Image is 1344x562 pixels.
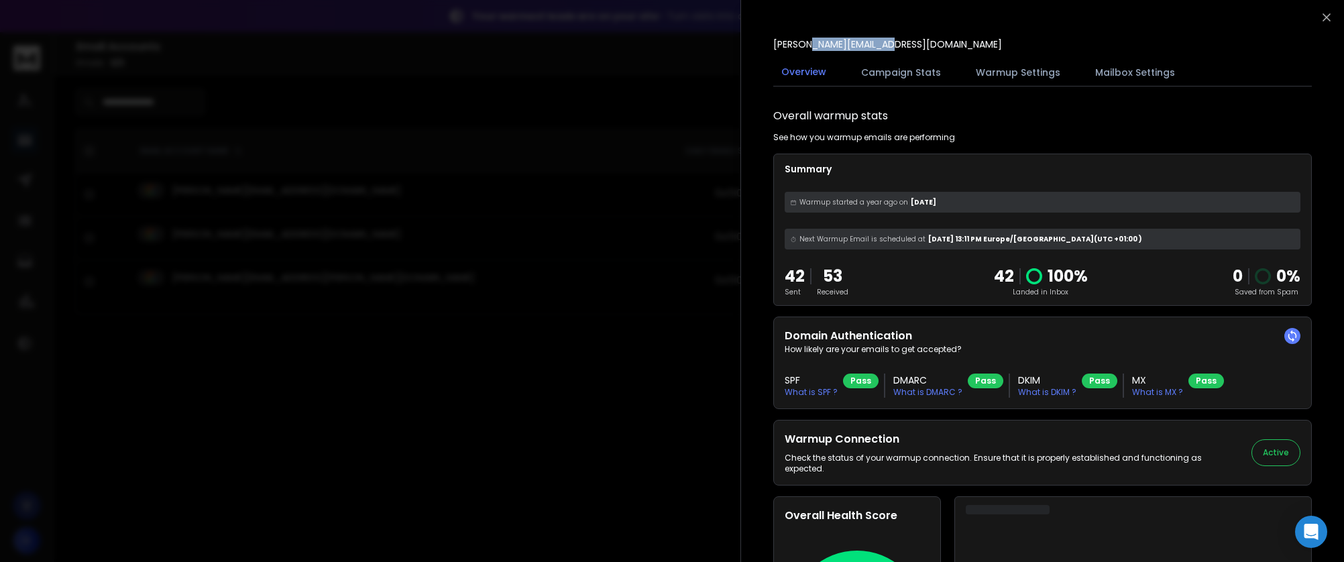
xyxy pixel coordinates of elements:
button: Active [1251,439,1300,466]
h3: DMARC [893,374,962,387]
div: [DATE] 13:11 PM Europe/[GEOGRAPHIC_DATA] (UTC +01:00 ) [785,229,1300,249]
button: Mailbox Settings [1087,58,1183,87]
p: 42 [785,266,805,287]
span: Next Warmup Email is scheduled at [799,234,926,244]
p: Sent [785,287,805,297]
h1: Overall warmup stats [773,108,888,124]
p: 100 % [1048,266,1088,287]
button: Overview [773,57,834,88]
button: Campaign Stats [853,58,949,87]
div: Pass [843,374,879,388]
h2: Domain Authentication [785,328,1300,344]
strong: 0 [1233,265,1243,287]
h2: Warmup Connection [785,431,1235,447]
div: Pass [1188,374,1224,388]
p: 0 % [1276,266,1300,287]
div: Pass [968,374,1003,388]
p: See how you warmup emails are performing [773,132,955,143]
p: Landed in Inbox [994,287,1088,297]
span: Warmup started a year ago on [799,197,908,207]
h3: DKIM [1018,374,1076,387]
div: Open Intercom Messenger [1295,516,1327,548]
h3: MX [1132,374,1183,387]
button: Warmup Settings [968,58,1068,87]
p: What is MX ? [1132,387,1183,398]
p: What is DKIM ? [1018,387,1076,398]
p: Received [817,287,848,297]
p: What is DMARC ? [893,387,962,398]
h3: SPF [785,374,838,387]
p: Saved from Spam [1233,287,1300,297]
h2: Overall Health Score [785,508,930,524]
p: How likely are your emails to get accepted? [785,344,1300,355]
p: Check the status of your warmup connection. Ensure that it is properly established and functionin... [785,453,1235,474]
p: [PERSON_NAME][EMAIL_ADDRESS][DOMAIN_NAME] [773,38,1002,51]
p: What is SPF ? [785,387,838,398]
p: Summary [785,162,1300,176]
div: [DATE] [785,192,1300,213]
p: 42 [994,266,1014,287]
div: Pass [1082,374,1117,388]
p: 53 [817,266,848,287]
